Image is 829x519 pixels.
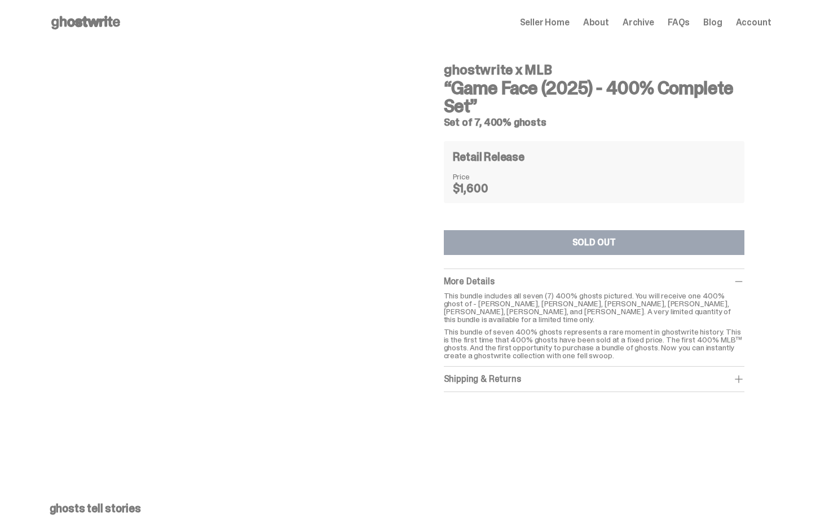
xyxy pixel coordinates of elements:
div: Shipping & Returns [444,373,744,385]
h4: ghostwrite x MLB [444,63,744,77]
p: This bundle of seven 400% ghosts represents a rare moment in ghostwrite history. This is the firs... [444,328,744,359]
button: SOLD OUT [444,230,744,255]
a: FAQs [668,18,690,27]
a: Blog [703,18,722,27]
a: Account [736,18,771,27]
h3: “Game Face (2025) - 400% Complete Set” [444,79,744,115]
a: Seller Home [520,18,570,27]
dd: $1,600 [453,183,509,194]
a: Archive [623,18,654,27]
p: This bundle includes all seven (7) 400% ghosts pictured. You will receive one 400% ghost of - [PE... [444,292,744,323]
h5: Set of 7, 400% ghosts [444,117,744,127]
a: About [583,18,609,27]
div: SOLD OUT [572,238,616,247]
dt: Price [453,173,509,181]
h4: Retail Release [453,151,524,162]
p: ghosts tell stories [50,503,771,514]
span: More Details [444,275,495,287]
